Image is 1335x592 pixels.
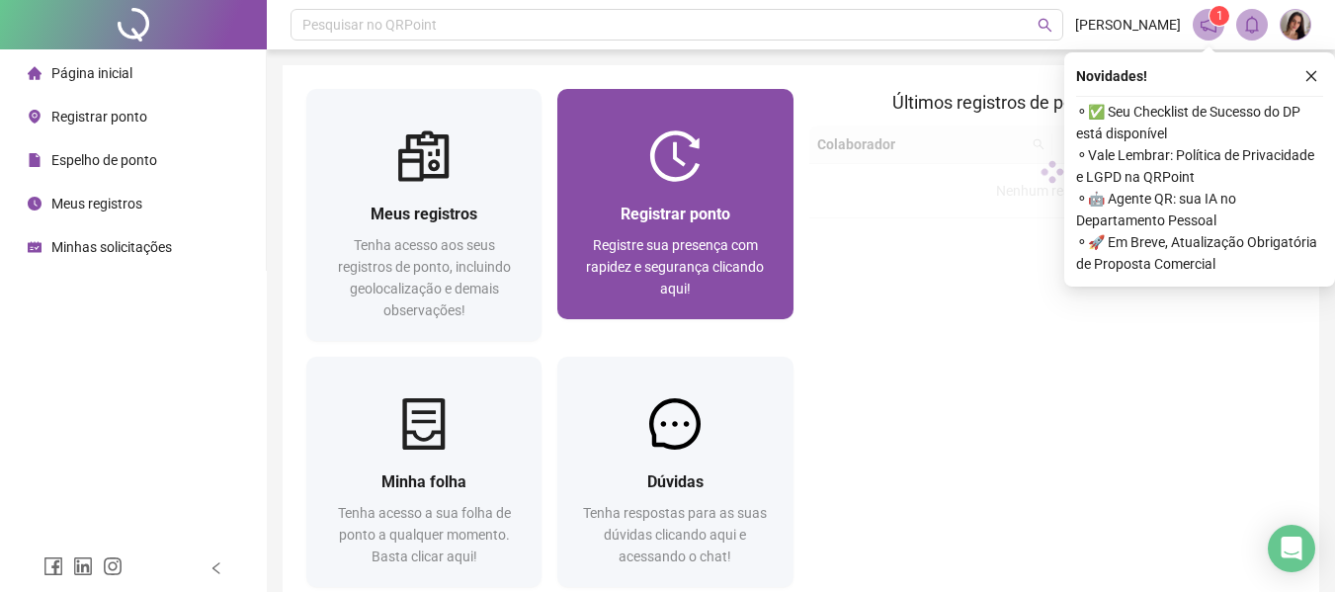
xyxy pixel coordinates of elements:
[1076,144,1323,188] span: ⚬ Vale Lembrar: Política de Privacidade e LGPD na QRPoint
[371,205,477,223] span: Meus registros
[1038,18,1052,33] span: search
[103,556,123,576] span: instagram
[647,472,704,491] span: Dúvidas
[73,556,93,576] span: linkedin
[1281,10,1310,40] img: 78451
[1304,69,1318,83] span: close
[381,472,466,491] span: Minha folha
[621,205,730,223] span: Registrar ponto
[338,505,511,564] span: Tenha acesso a sua folha de ponto a qualquer momento. Basta clicar aqui!
[1076,101,1323,144] span: ⚬ ✅ Seu Checklist de Sucesso do DP está disponível
[28,197,42,211] span: clock-circle
[1076,65,1147,87] span: Novidades !
[557,357,793,587] a: DúvidasTenha respostas para as suas dúvidas clicando aqui e acessando o chat!
[557,89,793,319] a: Registrar pontoRegistre sua presença com rapidez e segurança clicando aqui!
[1243,16,1261,34] span: bell
[1268,525,1315,572] div: Open Intercom Messenger
[51,152,157,168] span: Espelho de ponto
[51,196,142,211] span: Meus registros
[306,89,542,341] a: Meus registrosTenha acesso aos seus registros de ponto, incluindo geolocalização e demais observa...
[1216,9,1223,23] span: 1
[1076,188,1323,231] span: ⚬ 🤖 Agente QR: sua IA no Departamento Pessoal
[1075,14,1181,36] span: [PERSON_NAME]
[51,109,147,125] span: Registrar ponto
[43,556,63,576] span: facebook
[586,237,764,296] span: Registre sua presença com rapidez e segurança clicando aqui!
[28,240,42,254] span: schedule
[28,110,42,124] span: environment
[51,239,172,255] span: Minhas solicitações
[1076,231,1323,275] span: ⚬ 🚀 Em Breve, Atualização Obrigatória de Proposta Comercial
[1200,16,1217,34] span: notification
[209,561,223,575] span: left
[28,66,42,80] span: home
[1210,6,1229,26] sup: 1
[51,65,132,81] span: Página inicial
[892,92,1211,113] span: Últimos registros de ponto sincronizados
[338,237,511,318] span: Tenha acesso aos seus registros de ponto, incluindo geolocalização e demais observações!
[583,505,767,564] span: Tenha respostas para as suas dúvidas clicando aqui e acessando o chat!
[28,153,42,167] span: file
[306,357,542,587] a: Minha folhaTenha acesso a sua folha de ponto a qualquer momento. Basta clicar aqui!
